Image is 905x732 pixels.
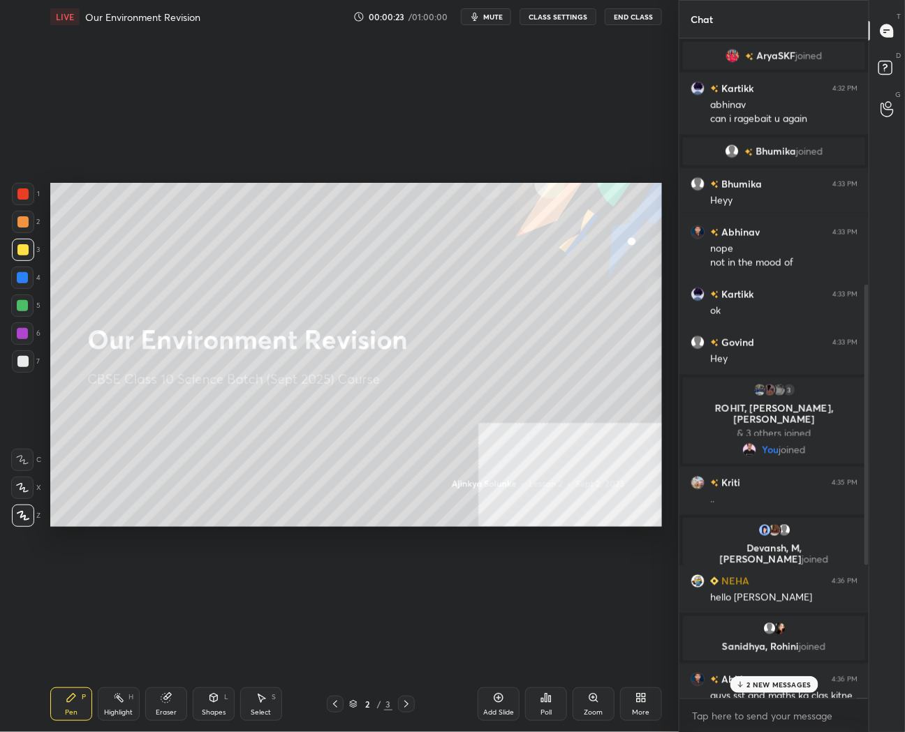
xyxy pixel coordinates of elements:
div: ok [710,304,858,318]
span: You [762,445,779,456]
div: hello [PERSON_NAME] [710,591,858,605]
img: 4907082565264a40a663f99e817625ec.jpg [691,574,705,588]
div: Add Slide [483,709,514,716]
img: default.png [691,336,705,350]
p: T [897,11,901,22]
div: Hey [710,352,858,366]
img: f1bb48bc26944c8aa75b2084cd58636e.jpg [726,49,740,63]
img: no-rating-badge.077c3623.svg [710,339,719,347]
img: 39e1ac8c4bea4eedb6a201e5c735c32f.jpg [772,383,786,397]
div: 4:35 PM [832,479,858,487]
img: no-rating-badge.077c3623.svg [744,149,753,156]
div: Eraser [156,709,177,716]
span: joined [795,50,823,61]
img: no-rating-badge.077c3623.svg [710,181,719,188]
span: joined [796,146,823,157]
div: Select [251,709,271,716]
div: 4:33 PM [832,228,858,237]
span: AryaSKF [756,50,795,61]
div: 2 [360,700,374,708]
h6: Abhinav [719,672,760,687]
img: 3f984c270fec4109a57ddb5a4f02100d.jpg [742,443,756,457]
div: 4:36 PM [832,577,858,585]
img: 1ccd9a5da6854b56833a791a489a0555.jpg [753,383,767,397]
div: 3 [782,383,796,397]
div: 1 [12,183,40,205]
div: 4:33 PM [832,338,858,347]
div: abhinav [710,98,858,112]
h4: Our Environment Revision [85,10,200,24]
img: no-rating-badge.077c3623.svg [710,85,719,93]
div: Highlight [104,709,133,716]
img: 6b0fccd259fa47c383fc0b844a333e12.jpg [763,383,777,397]
div: Z [12,505,41,527]
img: no-rating-badge.077c3623.svg [710,479,719,487]
div: 4:36 PM [832,675,858,684]
span: joined [779,445,806,456]
div: LIVE [50,8,80,25]
div: L [224,694,228,701]
div: Heyy [710,194,858,208]
img: default.png [725,144,739,158]
h6: Kartikk [719,81,753,96]
span: Bhumika [756,146,796,157]
img: 4f4ed6091b7d471d9600d2c7c717197f.jpg [772,622,786,636]
h6: Kriti [719,475,740,490]
div: 4:32 PM [832,84,858,93]
img: 6b2e68e78a5e4de6a10315578e55fd5b.jpg [691,673,705,687]
div: Pen [65,709,78,716]
div: 4 [11,267,41,289]
img: default.png [691,177,705,191]
div: 5 [11,294,41,317]
img: no-rating-badge.077c3623.svg [710,676,719,684]
img: default.png [763,622,777,636]
span: mute [483,12,503,22]
button: mute [461,8,511,25]
div: 6 [11,322,41,345]
p: 2 NEW MESSAGES [747,680,811,689]
p: ROHIT, [PERSON_NAME], [PERSON_NAME] [691,403,857,425]
h6: Bhumika [719,177,762,191]
p: D [896,50,901,61]
img: 70055fca2050404d968ee4aa9908d2ba.jpg [691,287,705,301]
img: Learner_Badge_beginner_1_8b307cf2a0.svg [710,577,719,585]
p: Sanidhya, Rohini [691,641,857,652]
h6: Abhinav [719,225,760,239]
img: no-rating-badge.077c3623.svg [710,291,719,299]
img: 40860400_AD72BC16-606C-4BE7-99AD-CE215993D825.png [758,523,772,537]
p: Chat [679,1,724,38]
div: 7 [12,350,41,373]
img: 6b2e68e78a5e4de6a10315578e55fd5b.jpg [691,225,705,239]
div: guys sst and maths ka clas kitne dino tk nhi hoga ? [710,689,858,716]
div: C [11,449,41,471]
span: joined [799,640,826,653]
div: not in the mood of [710,256,858,270]
button: End Class [605,8,662,25]
button: CLASS SETTINGS [520,8,596,25]
p: Devansh, M, [PERSON_NAME] [691,543,857,565]
div: can i ragebait u again [710,112,858,126]
img: 70055fca2050404d968ee4aa9908d2ba.jpg [691,82,705,96]
div: 4:33 PM [832,290,858,299]
div: 2 [12,211,41,233]
div: H [128,694,133,701]
div: grid [679,38,869,698]
div: S [272,694,276,701]
div: P [82,694,86,701]
div: Poll [540,709,552,716]
img: cbe43a4beecc466bb6eb95ab0da6df8b.jpg [691,476,705,490]
p: & 3 others joined [691,428,857,439]
span: joined [802,553,829,566]
img: no-rating-badge.077c3623.svg [745,53,753,61]
div: .. [710,493,858,507]
img: 45d2a28b74814e4fa1f7f9c17f837de5.jpg [767,523,781,537]
div: nope [710,242,858,256]
h6: NEHA [719,574,749,588]
h6: Kartikk [719,287,753,301]
div: Zoom [584,709,603,716]
div: 3 [12,239,41,261]
div: 3 [384,698,392,710]
div: / [377,700,381,708]
div: Shapes [202,709,226,716]
img: default.png [777,523,791,537]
